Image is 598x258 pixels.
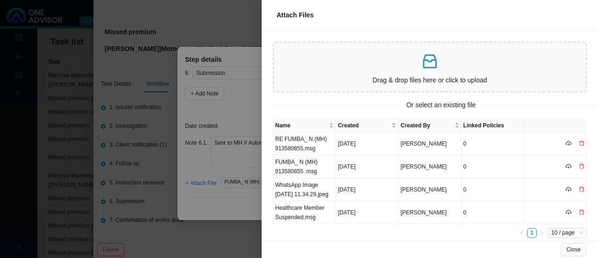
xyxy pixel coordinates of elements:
td: RE FUMBA_ N (MH) 913580855.msg [273,133,336,155]
td: [DATE] [336,155,399,178]
span: [PERSON_NAME] [400,186,447,193]
span: Created [338,121,390,130]
th: Name [273,119,336,133]
div: Page Size [548,228,587,238]
span: inboxDrag & drop files here or click to upload [274,43,586,91]
li: Previous Page [517,228,527,238]
span: cloud-download [566,140,571,146]
td: [DATE] [336,178,399,201]
li: Next Page [537,228,547,238]
td: Healthcare Member Suspended.msg [273,201,336,224]
td: 0 [462,155,524,178]
span: Attach Files [277,11,313,19]
td: WhatsApp Image [DATE] 11.34.29.jpeg [273,178,336,201]
td: [DATE] [336,133,399,155]
a: 1 [527,229,536,237]
span: Close [566,245,581,254]
td: [DATE] [336,201,399,224]
th: Created [336,119,399,133]
button: right [537,228,547,238]
p: Drag & drop files here or click to upload [278,75,582,86]
td: 0 [462,178,524,201]
span: cloud-download [566,186,571,192]
td: 0 [462,201,524,224]
span: delete [579,163,584,169]
td: FUMBA_ N (MH) 913580855 .msg [273,155,336,178]
th: Created By [399,119,461,133]
span: right [539,230,544,235]
span: 10 / page [551,229,583,237]
span: inbox [420,52,439,71]
span: [PERSON_NAME] [400,209,447,216]
span: Created By [400,121,452,130]
span: cloud-download [566,163,571,169]
span: left [520,230,524,235]
span: delete [579,209,584,215]
th: Linked Policies [462,119,524,133]
button: Close [561,243,586,256]
td: 0 [462,133,524,155]
li: 1 [527,228,537,238]
span: Or select an existing file [400,100,483,111]
span: cloud-download [566,209,571,215]
span: delete [579,186,584,192]
span: Name [275,121,327,130]
span: delete [579,140,584,146]
span: [PERSON_NAME] [400,163,447,170]
button: left [517,228,527,238]
span: [PERSON_NAME] [400,140,447,147]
